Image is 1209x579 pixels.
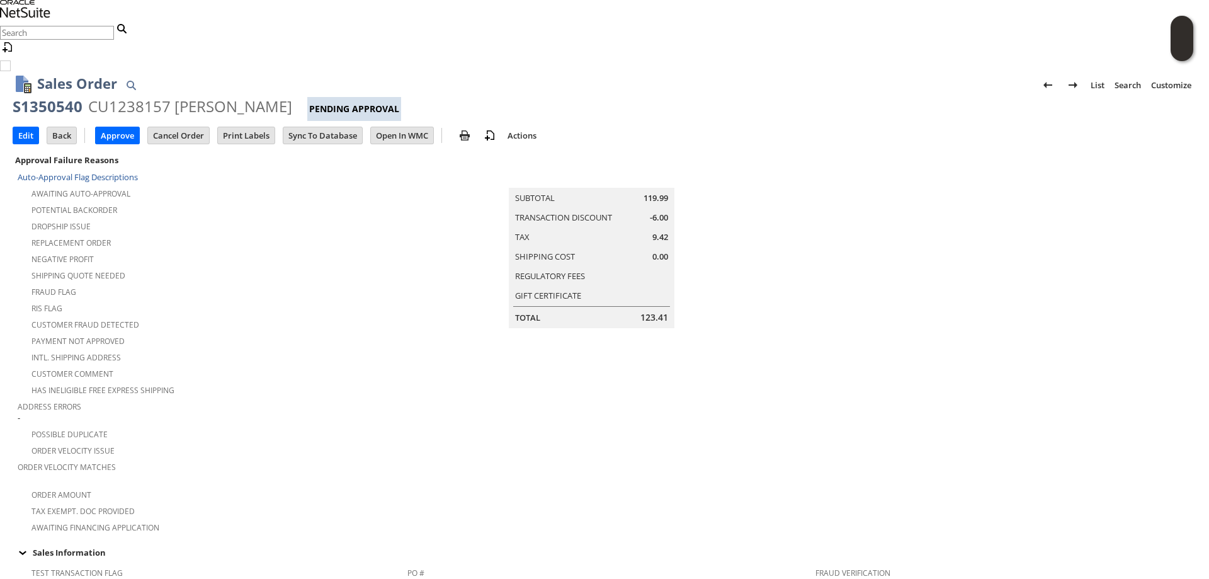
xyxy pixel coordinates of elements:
a: Order Amount [31,490,91,500]
img: add-record.svg [482,128,497,143]
iframe: Click here to launch Oracle Guided Learning Help Panel [1171,16,1193,61]
a: Negative Profit [31,254,94,265]
div: Pending Approval [307,97,401,121]
img: Next [1065,77,1081,93]
a: Payment not approved [31,336,125,347]
div: Approval Failure Reasons [13,152,402,168]
a: Intl. Shipping Address [31,352,121,363]
input: Back [47,127,76,144]
span: 0.00 [652,251,668,263]
a: Shipping Quote Needed [31,270,125,281]
a: Address Errors [18,401,81,412]
img: Quick Find [123,77,139,93]
span: - [18,412,20,424]
td: Sales Information [13,544,1196,561]
span: Oracle Guided Learning Widget. To move around, please hold and drag [1171,39,1193,62]
h1: Sales Order [37,73,117,94]
a: Possible Duplicate [31,429,108,440]
input: Cancel Order [148,127,209,144]
span: -6.00 [650,212,668,224]
a: Total [515,312,540,323]
input: Open In WMC [371,127,433,144]
div: CU1238157 [PERSON_NAME] [88,96,292,117]
div: S1350540 [13,96,82,117]
a: Order Velocity Matches [18,462,116,473]
div: Sales Information [13,544,1191,561]
a: Awaiting Financing Application [31,522,159,533]
a: Customer Comment [31,369,113,379]
input: Sync To Database [283,127,362,144]
input: Print Labels [218,127,275,144]
a: Regulatory Fees [515,270,585,282]
a: Order Velocity Issue [31,445,115,456]
a: Customize [1146,75,1196,95]
a: Fraud Verification [815,568,890,578]
a: RIS flag [31,303,62,314]
span: 9.42 [652,231,668,243]
input: Approve [96,127,139,144]
a: Awaiting Auto-Approval [31,188,130,199]
a: Subtotal [515,192,555,204]
a: Actions [502,130,542,141]
a: Gift Certificate [515,290,581,301]
img: Previous [1040,77,1055,93]
span: 123.41 [640,311,668,324]
a: Auto-Approval Flag Descriptions [18,171,138,183]
a: Tax [515,231,530,243]
svg: Search [114,21,129,36]
input: Edit [13,127,38,144]
a: Dropship Issue [31,221,91,232]
a: Tax Exempt. Doc Provided [31,506,135,517]
a: Test Transaction Flag [31,568,123,578]
a: Potential Backorder [31,205,117,215]
a: Shipping Cost [515,251,575,262]
a: List [1086,75,1110,95]
a: Replacement Order [31,238,111,248]
caption: Summary [509,168,674,188]
a: Has Ineligible Free Express Shipping [31,385,174,396]
a: Transaction Discount [515,212,612,223]
span: 119.99 [644,192,668,204]
a: Customer Fraud Detected [31,319,139,330]
a: Search [1110,75,1146,95]
a: Fraud Flag [31,287,76,297]
a: PO # [407,568,424,578]
img: print.svg [457,128,472,143]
